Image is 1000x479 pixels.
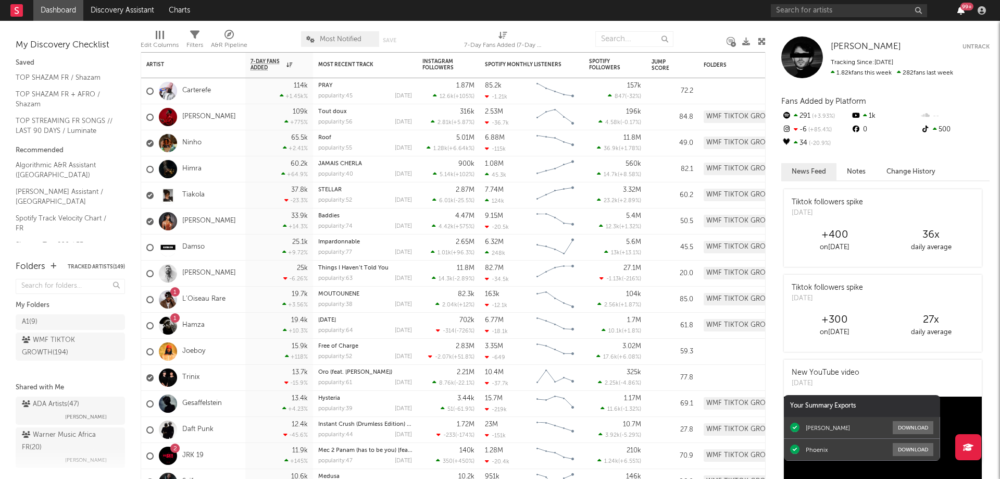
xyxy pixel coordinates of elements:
[604,302,619,308] span: 2.56k
[652,163,693,176] div: 82.1
[395,145,412,151] div: [DATE]
[318,187,342,193] a: STELLAR
[781,163,836,180] button: News Feed
[291,161,308,167] div: 60.2k
[652,241,693,254] div: 45.5
[459,317,474,324] div: 702k
[893,421,933,434] button: Download
[957,6,965,15] button: 99+
[704,267,795,279] div: WMF TIKTOK GROWTH (194)
[432,197,474,204] div: ( )
[318,213,412,219] div: Baddies
[704,110,795,123] div: WMF TIKTOK GROWTH (194)
[627,82,641,89] div: 157k
[432,223,474,230] div: ( )
[395,250,412,255] div: [DATE]
[807,141,831,146] span: -20.9 %
[792,208,863,218] div: [DATE]
[436,327,474,334] div: ( )
[792,283,863,293] div: Tiktok followers spike
[284,197,308,204] div: -23.3 %
[211,26,247,56] div: A&R Pipeline
[652,59,678,71] div: Jump Score
[876,163,946,180] button: Change History
[281,171,308,178] div: +64.9 %
[920,109,990,123] div: --
[622,120,640,126] span: -0.17 %
[626,291,641,298] div: 104k
[831,42,901,52] a: [PERSON_NAME]
[318,448,446,453] a: Mec 2 Panam (has to be you) [feat. Thiago Sub]
[427,145,474,152] div: ( )
[318,198,352,203] div: popularity: 52
[291,317,308,324] div: 19.4k
[433,171,474,178] div: ( )
[704,215,795,227] div: WMF TIKTOK GROWTH (194)
[182,217,236,226] a: [PERSON_NAME]
[831,70,892,76] span: 1.82k fans this week
[532,182,579,208] svg: Chart title
[623,265,641,272] div: 27.1M
[883,314,979,326] div: 27 x
[455,94,473,100] span: +105 %
[652,346,693,358] div: 59.3
[292,291,308,298] div: 19.7k
[792,293,863,304] div: [DATE]
[704,241,795,253] div: WMF TIKTOK GROWTH (194)
[291,134,308,141] div: 65.5k
[485,161,504,167] div: 1.08M
[963,42,990,52] button: Untrack
[781,123,851,137] div: -6
[440,172,454,178] span: 5.14k
[282,301,308,308] div: +3.56 %
[464,26,542,56] div: 7-Day Fans Added (7-Day Fans Added)
[532,261,579,287] svg: Chart title
[395,276,412,281] div: [DATE]
[318,265,412,271] div: Things I Haven’t Told You
[893,443,933,456] button: Download
[16,314,125,330] a: A1(9)
[456,82,474,89] div: 1.87M
[283,327,308,334] div: +10.3 %
[395,224,412,229] div: [DATE]
[16,213,115,234] a: Spotify Track Velocity Chart / FR
[320,36,361,43] span: Most Notified
[652,111,693,124] div: 84.8
[141,26,179,56] div: Edit Columns
[485,239,504,245] div: 6.32M
[604,249,641,256] div: ( )
[318,109,347,115] a: Tout doux
[611,250,620,256] span: 13k
[318,83,332,89] a: PRAY
[282,249,308,256] div: +9.72 %
[485,213,503,219] div: 9.15M
[704,137,795,149] div: WMF TIKTOK GROWTH (194)
[435,301,474,308] div: ( )
[606,276,622,282] span: -1.13k
[318,317,336,323] a: [DATE]
[440,94,454,100] span: 12.6k
[182,347,205,356] a: Joeboy
[786,326,883,339] div: on [DATE]
[485,224,509,230] div: -20.5k
[318,239,412,245] div: Impardonnable
[597,301,641,308] div: ( )
[532,235,579,261] svg: Chart title
[16,333,125,361] a: WMF TIKTOK GROWTH(194)
[182,243,205,252] a: Damso
[458,291,474,298] div: 82.3k
[442,302,457,308] span: 2.04k
[626,213,641,219] div: 5.4M
[831,42,901,51] span: [PERSON_NAME]
[595,31,673,47] input: Search...
[291,187,308,193] div: 37.8k
[532,104,579,130] svg: Chart title
[439,224,454,230] span: 4.42k
[318,239,360,245] a: Impardonnable
[596,353,641,360] div: ( )
[422,58,459,71] div: Instagram Followers
[293,108,308,115] div: 109k
[485,82,502,89] div: 85.2k
[16,159,115,181] a: Algorithmic A&R Assistant ([GEOGRAPHIC_DATA])
[284,119,308,126] div: +775 %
